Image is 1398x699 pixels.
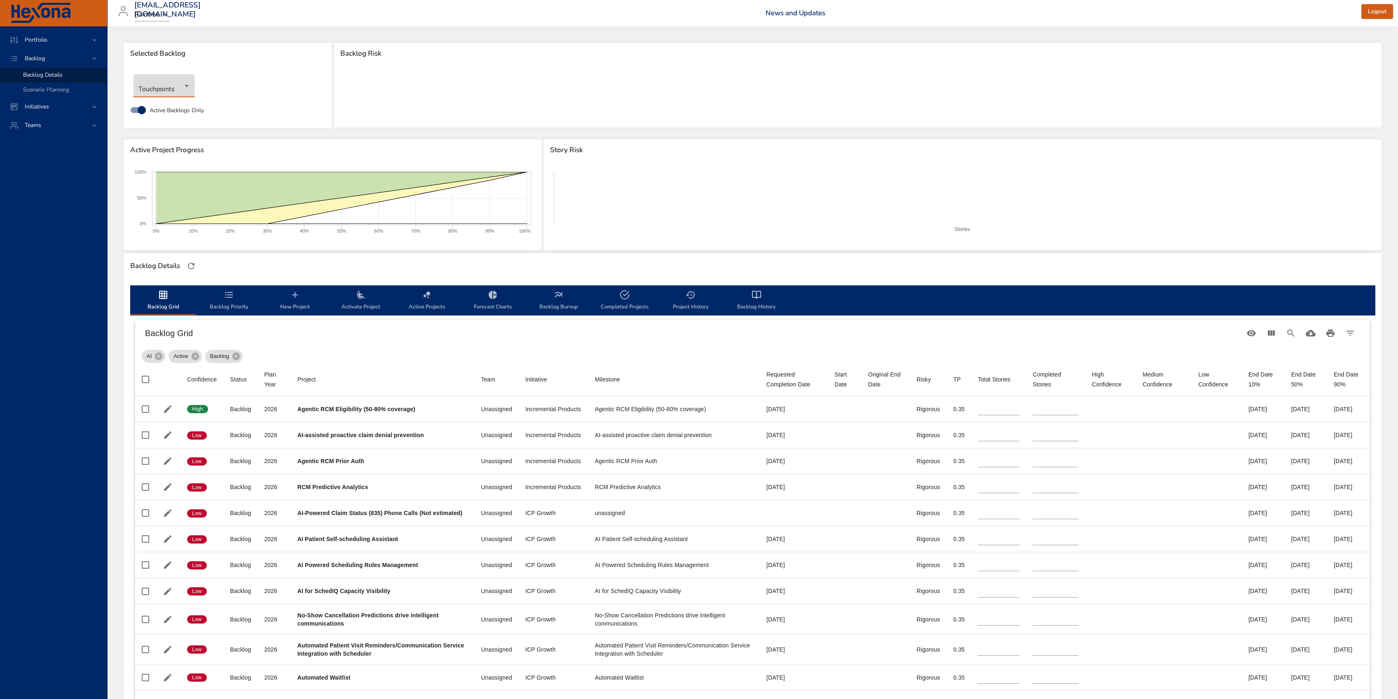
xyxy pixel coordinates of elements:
button: Search [1281,323,1301,343]
div: Requested Completion Date [766,370,821,389]
div: Sort [978,374,1010,384]
button: Edit Project Details [162,533,174,545]
span: Status [230,374,251,384]
div: ICP Growth [525,587,582,595]
div: 0.35 [953,561,965,569]
span: Backlog [205,352,234,360]
span: Activate Project [333,290,389,312]
span: Low [187,536,207,543]
b: Agentic RCM Prior Auth [297,458,364,464]
div: Sort [481,374,495,384]
div: Sort [766,370,821,389]
span: Active [169,352,193,360]
div: Sort [297,374,316,384]
text: 60% [374,228,383,233]
div: Backlog [230,673,251,682]
span: Active Backlogs Only [150,106,204,115]
div: [DATE] [1291,457,1321,465]
text: 50% [337,228,346,233]
div: 2026 [264,405,284,413]
div: Backlog [230,483,251,491]
span: Low [187,588,207,595]
div: Unassigned [481,483,512,491]
div: Automated Patient Visit Reminders/Communication Service Integration with Scheduler [595,641,753,658]
span: Backlog Details [23,71,63,79]
div: [DATE] [1291,615,1321,624]
span: Teams [18,121,48,129]
div: No-Show Cancellation Predictions drive intelligent communications [595,611,753,628]
div: 2026 [264,561,284,569]
div: Rigorous [916,509,940,517]
div: Table Toolbar [135,320,1370,346]
div: End Date 10% [1248,370,1278,389]
span: Total Stories [978,374,1019,384]
button: Standard Views [1241,323,1261,343]
span: Low [187,616,207,623]
div: Rigorous [916,483,940,491]
span: Initiative [525,374,582,384]
span: Backlog Risk [340,49,1375,58]
div: ICP Growth [525,645,582,654]
div: Sort [187,374,217,384]
div: Plan Year [264,370,284,389]
div: Rigorous [916,645,940,654]
div: Unassigned [481,535,512,543]
span: Backlog Burnup [531,290,587,312]
div: AI Patient Self-scheduling Assistant [595,535,753,543]
div: Unassigned [481,645,512,654]
text: 100% [519,228,531,233]
div: 0.35 [953,673,965,682]
button: Download CSV [1301,323,1321,343]
div: Active [169,350,201,363]
button: Edit Project Details [162,585,174,598]
b: RCM Predictive Analytics [297,484,368,490]
div: Sort [230,374,247,384]
div: Rigorous [916,615,940,624]
span: Original End Date [868,370,903,389]
text: 70% [411,228,420,233]
text: 20% [226,228,235,233]
div: [DATE] [1334,405,1363,413]
div: Backlog [230,431,251,439]
div: [DATE] [1334,509,1363,517]
button: Edit Project Details [162,671,174,684]
span: Milestone [595,374,753,384]
div: [DATE] [1291,645,1321,654]
div: Backlog [230,457,251,465]
div: [DATE] [1248,561,1278,569]
div: [DATE] [766,587,821,595]
span: Logout [1368,7,1386,17]
span: Low [187,646,207,653]
div: Incremental Products [525,405,582,413]
div: 2026 [264,483,284,491]
button: Refresh Page [185,260,197,272]
span: Active Project Progress [130,146,535,154]
div: 2026 [264,673,284,682]
div: [DATE] [766,431,821,439]
div: Raintree [134,8,170,21]
div: Incremental Products [525,457,582,465]
text: 40% [300,228,309,233]
div: Rigorous [916,535,940,543]
div: Backlog [230,615,251,624]
b: AI Powered Scheduling Rules Management [297,562,418,568]
div: [DATE] [1291,431,1321,439]
div: Unassigned [481,405,512,413]
div: Sort [1033,370,1079,389]
text: 90% [485,228,494,233]
b: AI Patient Self-scheduling Assistant [297,536,398,542]
div: Rigorous [916,673,940,682]
div: Sort [953,374,961,384]
span: Medium Confidence [1143,370,1185,389]
div: [DATE] [1334,431,1363,439]
div: 0.35 [953,535,965,543]
div: Initiative [525,374,547,384]
div: Sort [834,370,855,389]
div: AI for SchedIQ Capacity Visibility [595,587,753,595]
div: 2026 [264,535,284,543]
div: 0.35 [953,457,965,465]
div: Team [481,374,495,384]
div: [DATE] [1248,457,1278,465]
span: Backlog History [728,290,784,312]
